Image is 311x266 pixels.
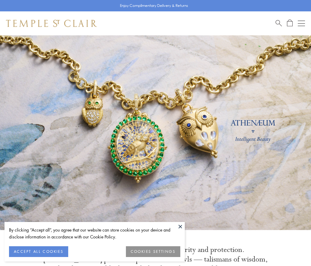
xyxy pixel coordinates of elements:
[6,20,97,27] img: Temple St. Clair
[287,19,293,27] a: Open Shopping Bag
[9,226,180,240] div: By clicking “Accept all”, you agree that our website can store cookies on your device and disclos...
[120,3,188,9] p: Enjoy Complimentary Delivery & Returns
[126,246,180,257] button: COOKIES SETTINGS
[276,19,282,27] a: Search
[9,246,68,257] button: ACCEPT ALL COOKIES
[298,20,305,27] button: Open navigation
